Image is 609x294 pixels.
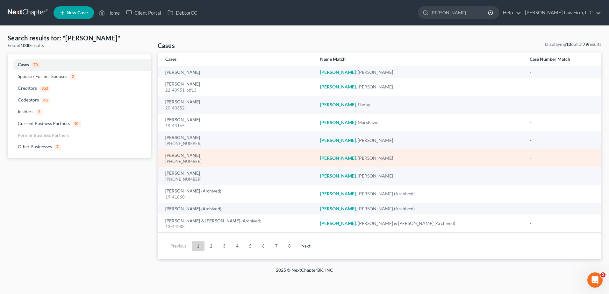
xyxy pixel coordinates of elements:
a: [PERSON_NAME] (Archived) [165,207,221,211]
em: [PERSON_NAME] [320,102,356,107]
span: 79 [32,62,40,68]
div: - [530,155,594,161]
em: [PERSON_NAME] [320,173,356,178]
em: [PERSON_NAME] [320,137,356,143]
th: Name Match [315,52,525,66]
a: Home [96,7,123,18]
div: 20-40352 [165,105,310,111]
a: 1 [192,241,204,251]
a: Former Business Partners [8,129,151,141]
a: Insiders3 [8,106,151,118]
a: [PERSON_NAME] [165,100,200,104]
span: Codebtors [18,97,39,102]
div: , Ebony [320,101,519,108]
a: [PERSON_NAME] [165,118,200,122]
div: 19-43165 [165,123,310,129]
div: , [PERSON_NAME] [320,137,519,143]
div: - [530,69,594,75]
span: Former Business Partners [18,132,69,138]
a: 5 [244,241,257,251]
a: DebtorCC [164,7,200,18]
span: Spouse / Former Spouses [18,73,67,79]
div: 2025 © NextChapterBK, INC [123,267,486,278]
div: Displaying out of results [545,41,601,47]
em: [PERSON_NAME] [320,69,356,75]
a: Current Business Partners10 [8,118,151,129]
em: [PERSON_NAME] [320,120,356,125]
div: , [PERSON_NAME] (Archived) [320,191,519,197]
input: Search by name... [431,7,489,18]
a: Spouse / Former Spouses2 [8,71,151,82]
em: [PERSON_NAME] [320,220,356,226]
strong: 1000 [20,43,31,48]
th: Case Number Match [525,52,601,66]
span: Creditors [18,85,37,91]
a: 2 [205,241,218,251]
a: Client Portal [123,7,164,18]
a: 3 [218,241,231,251]
div: - [530,101,594,108]
a: [PERSON_NAME] [165,70,200,75]
a: [PERSON_NAME] (Archived) [165,189,221,193]
span: 46 [41,98,50,103]
div: , [PERSON_NAME] [320,155,519,161]
div: 13-44288 [165,224,310,230]
div: - [530,119,594,126]
span: Other Businesses [18,144,52,149]
div: , [PERSON_NAME] [320,84,519,90]
div: Found results [8,42,151,49]
span: Insiders [18,109,33,114]
span: 3 [36,109,42,115]
span: 7 [54,144,61,150]
span: 2 [70,74,76,80]
h4: Search results for: "[PERSON_NAME]" [8,33,151,42]
strong: 10 [566,41,571,47]
div: [PHONE_NUMBER] [165,158,310,164]
a: Codebtors46 [8,94,151,106]
div: , [PERSON_NAME] [320,173,519,179]
a: 7 [270,241,283,251]
em: [PERSON_NAME] [320,191,356,196]
em: [PERSON_NAME] [320,155,356,161]
em: [PERSON_NAME] [320,84,356,89]
a: [PERSON_NAME] [165,136,200,140]
a: Next [296,241,316,251]
div: 19-41860 [165,194,310,200]
a: Other Businesses7 [8,141,151,153]
div: [PHONE_NUMBER] [165,176,310,182]
a: 4 [231,241,244,251]
h4: Cases [158,41,175,50]
a: Creditors853 [8,82,151,94]
div: - [530,206,594,212]
iframe: Intercom live chat [587,272,603,288]
div: - [530,84,594,90]
div: , [PERSON_NAME] [320,69,519,75]
div: [PHONE_NUMBER] [165,141,310,147]
a: [PERSON_NAME] [165,171,200,176]
strong: 79 [583,41,588,47]
span: Current Business Partners [18,121,70,126]
div: - [530,191,594,197]
div: - [530,173,594,179]
a: [PERSON_NAME] [165,153,200,158]
a: Cases79 [8,59,151,71]
span: New Case [67,10,88,15]
a: [PERSON_NAME] [165,82,200,87]
span: Cases [18,62,29,67]
em: [PERSON_NAME] [320,206,356,211]
div: , Marshawn [320,119,519,126]
div: , [PERSON_NAME] & [PERSON_NAME] (Archived) [320,220,519,227]
div: - [530,220,594,227]
span: 853 [39,86,50,92]
th: Cases [158,52,315,66]
a: [PERSON_NAME] & [PERSON_NAME] (Archived) [165,219,262,223]
div: 22-40951-btf13 [165,87,310,93]
a: [PERSON_NAME] Law Firm, LLC [522,7,601,18]
span: 10 [73,121,81,127]
a: 6 [257,241,270,251]
a: Help [500,7,521,18]
a: 8 [283,241,296,251]
div: - [530,137,594,143]
div: , [PERSON_NAME] (Archived) [320,206,519,212]
span: 2 [600,272,605,277]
